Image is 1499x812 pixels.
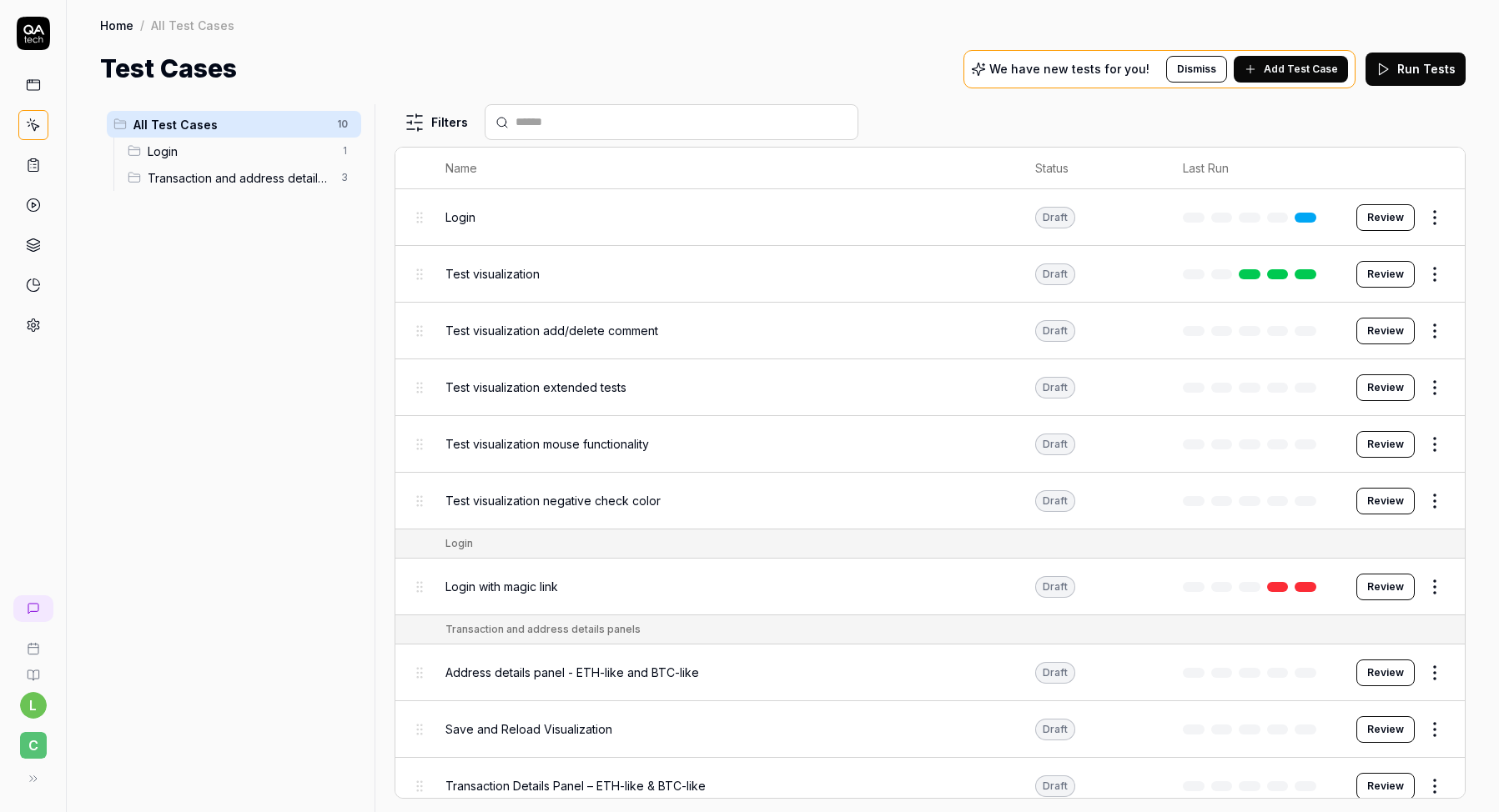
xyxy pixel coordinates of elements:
[335,141,355,161] span: 1
[395,246,1465,303] tr: Test visualizationDraftReview
[100,17,133,33] a: Home
[148,169,331,187] span: Transaction and address details panels
[1035,320,1075,342] div: Draft
[395,189,1465,246] tr: LoginDraftReview
[1356,574,1415,600] button: Review
[445,265,540,283] span: Test visualization
[100,50,237,88] h1: Test Cases
[1356,431,1415,458] button: Review
[395,701,1465,758] tr: Save and Reload VisualizationDraftReview
[7,719,59,762] button: C
[445,578,558,595] span: Login with magic link
[1035,775,1075,797] div: Draft
[7,629,59,655] a: Book a call with us
[1356,659,1415,686] button: Review
[20,692,47,719] button: l
[445,536,473,551] div: Login
[1356,716,1415,743] button: Review
[1035,576,1075,598] div: Draft
[140,17,144,33] div: /
[445,435,649,453] span: Test visualization mouse functionality
[1035,207,1075,228] div: Draft
[1356,374,1415,401] button: Review
[445,492,661,509] span: Test visualization negative check color
[330,114,355,134] span: 10
[445,664,699,681] span: Address details panel - ETH-like and BTC-like
[395,559,1465,615] tr: Login with magic linkDraftReview
[1356,204,1415,231] button: Review
[1035,719,1075,740] div: Draft
[1166,148,1340,189] th: Last Run
[1234,56,1348,83] button: Add Test Case
[445,777,706,794] span: Transaction Details Panel – ETH-like & BTC-like
[445,720,612,738] span: Save and Reload Visualization
[1019,148,1166,189] th: Status
[395,106,478,139] button: Filters
[1356,773,1415,799] button: Review
[151,17,234,33] div: All Test Cases
[133,116,327,133] span: All Test Cases
[121,138,361,164] div: Drag to reorderLogin1
[1356,318,1415,344] button: Review
[1035,263,1075,285] div: Draft
[1264,62,1338,77] span: Add Test Case
[429,148,1019,189] th: Name
[1356,261,1415,288] button: Review
[1035,490,1075,512] div: Draft
[20,732,47,759] span: C
[1035,434,1075,455] div: Draft
[335,168,355,188] span: 3
[395,473,1465,529] tr: Test visualization negative check colorDraftReview
[395,644,1465,701] tr: Address details panel - ETH-like and BTC-likeDraftReview
[395,359,1465,416] tr: Test visualization extended testsDraftReview
[395,416,1465,473] tr: Test visualization mouse functionalityDraftReview
[1356,488,1415,514] button: Review
[445,378,626,396] span: Test visualization extended tests
[148,143,331,160] span: Login
[989,63,1149,75] p: We have new tests for you!
[1366,53,1466,86] button: Run Tests
[395,303,1465,359] tr: Test visualization add/delete commentDraftReview
[13,595,53,622] a: New conversation
[445,208,475,226] span: Login
[1035,377,1075,398] div: Draft
[121,164,361,191] div: Drag to reorderTransaction and address details panels3
[445,622,641,637] div: Transaction and address details panels
[7,655,59,682] a: Documentation
[1035,662,1075,684] div: Draft
[1166,56,1227,83] button: Dismiss
[445,322,658,339] span: Test visualization add/delete comment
